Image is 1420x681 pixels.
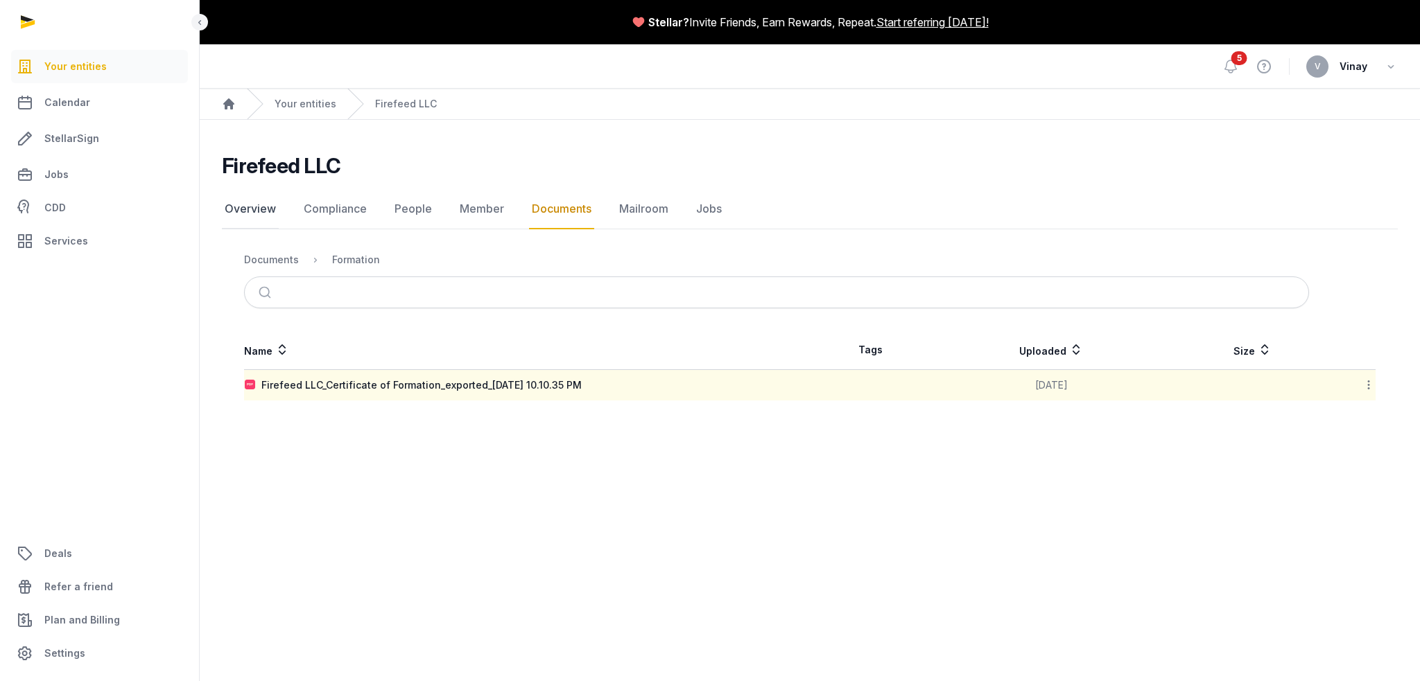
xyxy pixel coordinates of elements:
[44,130,99,147] span: StellarSign
[222,189,279,229] a: Overview
[11,50,188,83] a: Your entities
[44,233,88,249] span: Services
[876,14,989,30] a: Start referring [DATE]!
[44,545,72,562] span: Deals
[44,166,69,183] span: Jobs
[245,380,256,391] img: pdf.svg
[1171,521,1420,681] iframe: Chat Widget
[11,86,188,119] a: Calendar
[332,253,380,267] div: Formation
[616,189,671,229] a: Mailroom
[244,330,810,370] th: Name
[11,194,188,222] a: CDD
[392,189,435,229] a: People
[529,189,594,229] a: Documents
[222,153,340,178] h2: Firefeed LLC
[261,378,582,392] div: Firefeed LLC_Certificate of Formation_exported_[DATE] 10.10.35 PM
[11,224,188,258] a: Services
[1035,379,1068,391] span: [DATE]
[301,189,370,229] a: Compliance
[457,189,507,229] a: Member
[11,158,188,191] a: Jobs
[200,89,1420,120] nav: Breadcrumb
[1315,62,1321,71] span: V
[11,122,188,155] a: StellarSign
[44,578,113,595] span: Refer a friend
[1231,51,1247,65] span: 5
[244,243,1376,276] nav: Breadcrumb
[244,253,299,267] div: Documents
[11,537,188,570] a: Deals
[932,330,1171,370] th: Uploaded
[693,189,725,229] a: Jobs
[375,97,437,111] a: Firefeed LLC
[44,200,66,216] span: CDD
[44,58,107,75] span: Your entities
[44,94,90,111] span: Calendar
[222,189,1398,229] nav: Tabs
[250,277,283,308] button: Submit
[1306,55,1328,78] button: V
[275,97,336,111] a: Your entities
[11,570,188,603] a: Refer a friend
[648,14,689,30] span: Stellar?
[1340,58,1367,75] span: Vinay
[44,612,120,628] span: Plan and Billing
[810,330,932,370] th: Tags
[44,645,85,662] span: Settings
[11,603,188,637] a: Plan and Billing
[11,637,188,670] a: Settings
[1171,330,1334,370] th: Size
